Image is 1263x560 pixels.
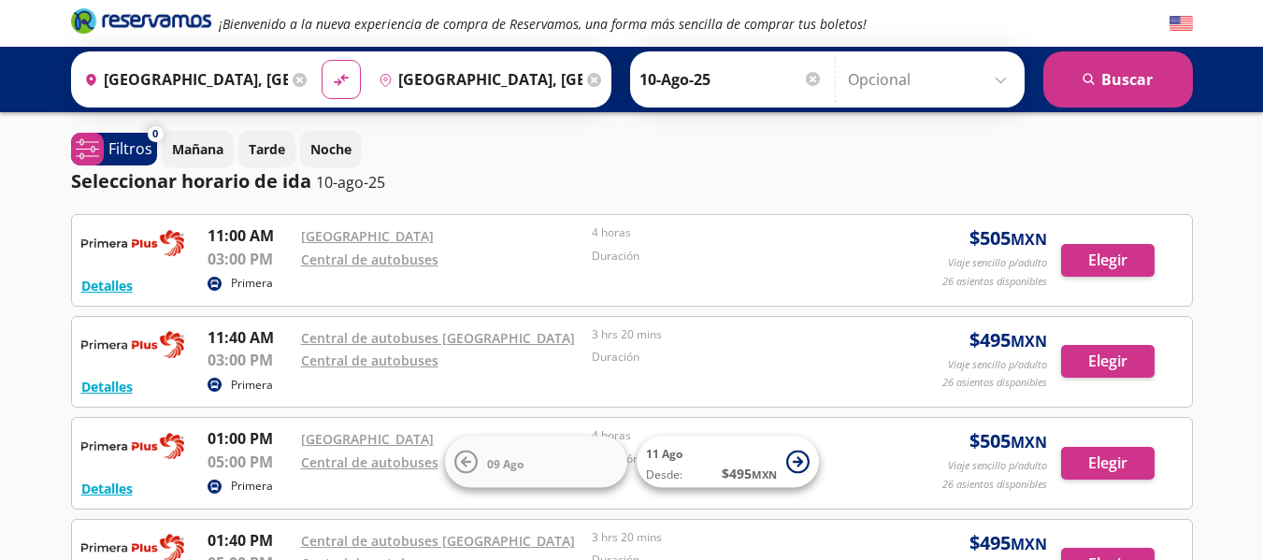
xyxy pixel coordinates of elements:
p: 26 asientos disponibles [942,477,1047,493]
input: Buscar Origen [77,56,288,103]
p: 05:00 PM [208,451,292,473]
a: Central de autobuses [301,352,438,369]
input: Buscar Destino [371,56,582,103]
span: $ 495 [969,326,1047,354]
a: Central de autobuses [GEOGRAPHIC_DATA] [301,329,575,347]
p: 03:00 PM [208,248,292,270]
span: $ 505 [969,224,1047,252]
p: 26 asientos disponibles [942,274,1047,290]
p: Noche [310,139,352,159]
button: English [1170,12,1193,36]
i: Brand Logo [71,7,211,35]
span: 09 Ago [487,455,524,471]
small: MXN [1011,534,1047,554]
a: [GEOGRAPHIC_DATA] [301,227,434,245]
p: Filtros [108,137,152,160]
p: 03:00 PM [208,349,292,371]
p: Viaje sencillo p/adulto [948,255,1047,271]
small: MXN [1011,432,1047,452]
span: 11 Ago [646,446,682,462]
a: Central de autobuses [301,453,438,471]
p: 01:00 PM [208,427,292,450]
button: Mañana [162,131,234,167]
p: Seleccionar horario de ida [71,167,311,195]
img: RESERVAMOS [81,224,184,262]
p: 3 hrs 20 mins [592,326,874,343]
p: Primera [231,478,273,495]
span: 0 [152,126,158,142]
p: Duración [592,248,874,265]
span: Desde: [646,467,682,483]
p: 26 asientos disponibles [942,375,1047,391]
input: Opcional [848,56,1015,103]
p: Viaje sencillo p/adulto [948,357,1047,373]
a: Central de autobuses [301,251,438,268]
button: Elegir [1061,345,1155,378]
button: Buscar [1043,51,1193,108]
p: Primera [231,377,273,394]
button: 11 AgoDesde:$495MXN [637,437,819,488]
small: MXN [1011,331,1047,352]
p: 11:00 AM [208,224,292,247]
p: 11:40 AM [208,326,292,349]
p: Viaje sencillo p/adulto [948,458,1047,474]
button: 0Filtros [71,133,157,165]
button: Noche [300,131,362,167]
span: $ 495 [722,464,777,483]
p: 4 horas [592,224,874,241]
button: Detalles [81,377,133,396]
p: 01:40 PM [208,529,292,552]
button: Detalles [81,276,133,295]
p: Tarde [249,139,285,159]
button: Elegir [1061,447,1155,480]
a: Brand Logo [71,7,211,40]
small: MXN [1011,229,1047,250]
p: Primera [231,275,273,292]
button: Elegir [1061,244,1155,277]
img: RESERVAMOS [81,427,184,465]
button: 09 Ago [445,437,627,488]
input: Elegir Fecha [639,56,823,103]
p: 4 horas [592,427,874,444]
button: Detalles [81,479,133,498]
button: Tarde [238,131,295,167]
p: Mañana [172,139,223,159]
img: RESERVAMOS [81,326,184,364]
p: 3 hrs 20 mins [592,529,874,546]
p: Duración [592,349,874,366]
p: 10-ago-25 [316,171,385,194]
span: $ 495 [969,529,1047,557]
em: ¡Bienvenido a la nueva experiencia de compra de Reservamos, una forma más sencilla de comprar tus... [219,15,867,33]
a: [GEOGRAPHIC_DATA] [301,430,434,448]
a: Central de autobuses [GEOGRAPHIC_DATA] [301,532,575,550]
span: $ 505 [969,427,1047,455]
small: MXN [752,467,777,481]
